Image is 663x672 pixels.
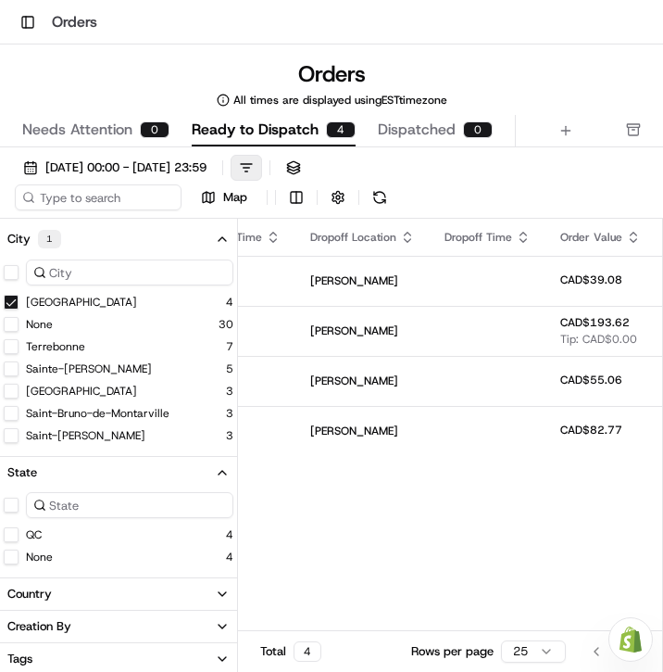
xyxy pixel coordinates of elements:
span: All times are displayed using EST timezone [233,93,447,108]
label: Saint-[PERSON_NAME] [26,428,145,443]
span: [PERSON_NAME] [310,424,415,438]
h1: Orders [52,11,97,33]
span: CAD$39.08 [560,273,622,287]
div: We're available if you need us! [83,196,255,210]
span: Pylon [184,410,224,424]
span: CAD$55.06 [560,373,622,387]
span: [PERSON_NAME] [310,374,415,388]
div: 4 [294,641,321,662]
span: CAD$193.62 [560,315,630,330]
span: 10:00 [199,266,281,281]
input: State [26,492,233,518]
div: Pickup Time [199,230,281,245]
span: 30 [219,317,233,332]
span: [PERSON_NAME] [310,323,415,338]
div: 1 [38,230,61,248]
div: 📗 [19,366,33,381]
span: CAD$82.77 [560,423,622,437]
div: Past conversations [19,241,124,256]
span: 14:00 [199,366,281,381]
span: Map [223,189,247,206]
label: None [26,317,53,332]
div: Start new chat [83,177,304,196]
img: Brigitte Vinadas [19,270,48,299]
label: QC [26,527,42,542]
span: Dispatched [378,119,456,141]
input: City [26,260,233,285]
a: 💻API Documentation [149,357,305,390]
span: 4 [226,527,233,542]
div: Country [7,586,52,602]
label: [GEOGRAPHIC_DATA] [26,295,137,310]
label: [GEOGRAPHIC_DATA] [26,384,137,399]
span: [DATE] [199,381,281,396]
input: Clear [48,120,306,139]
p: Welcome 👋 [19,74,337,104]
label: None [26,550,53,564]
span: Knowledge Base [37,364,142,383]
h1: Orders [298,59,366,89]
span: 4 [226,550,233,564]
img: 8016278978528_b943e370aa5ada12b00a_72.png [39,177,72,210]
div: 0 [140,121,169,138]
div: Total [260,641,321,662]
span: 7 [226,339,233,354]
span: Tip: CAD$0.00 [560,332,637,347]
span: Needs Attention [22,119,132,141]
span: 15:00 [199,316,281,331]
button: See all [287,237,337,260]
div: Dropoff Time [444,230,531,245]
button: Map [189,186,259,209]
a: Powered byPylon [131,409,224,424]
div: Creation By [7,618,71,635]
span: 5 [226,361,233,376]
a: 📗Knowledge Base [11,357,149,390]
label: Terrebonne [26,339,85,354]
div: City [7,230,61,248]
span: [DATE] [164,287,202,302]
div: 💻 [156,366,171,381]
span: 4 [226,295,233,310]
span: [DATE] 00:00 - [DATE] 23:59 [45,159,206,176]
span: API Documentation [175,364,297,383]
div: Tags [7,651,32,667]
p: Rows per page [411,643,494,660]
span: • [154,287,160,302]
span: 3 [226,384,233,399]
span: [PERSON_NAME] [310,273,415,288]
img: Nash [19,19,56,56]
span: [DATE] [199,431,281,446]
span: [PERSON_NAME] [57,287,150,302]
label: Sainte-[PERSON_NAME] [26,361,152,376]
span: 15:00 [199,416,281,431]
div: Order Value [560,230,641,245]
div: Dropoff Location [310,230,415,245]
span: 3 [226,406,233,421]
div: State [7,464,37,481]
input: Type to search [15,184,181,210]
img: 1736555255976-a54dd68f-1ca7-489b-9aae-adbdc363a1c4 [19,177,52,210]
div: 0 [463,121,493,138]
span: [DATE] [199,331,281,346]
span: 3 [226,428,233,443]
img: 1736555255976-a54dd68f-1ca7-489b-9aae-adbdc363a1c4 [37,288,52,303]
div: 4 [326,121,356,138]
label: Saint-Bruno-de-Montarville [26,406,169,421]
span: [DATE] [199,281,281,296]
button: [DATE] 00:00 - [DATE] 23:59 [15,155,215,181]
button: Start new chat [315,183,337,205]
span: Ready to Dispatch [192,119,319,141]
button: Refresh [367,184,393,210]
